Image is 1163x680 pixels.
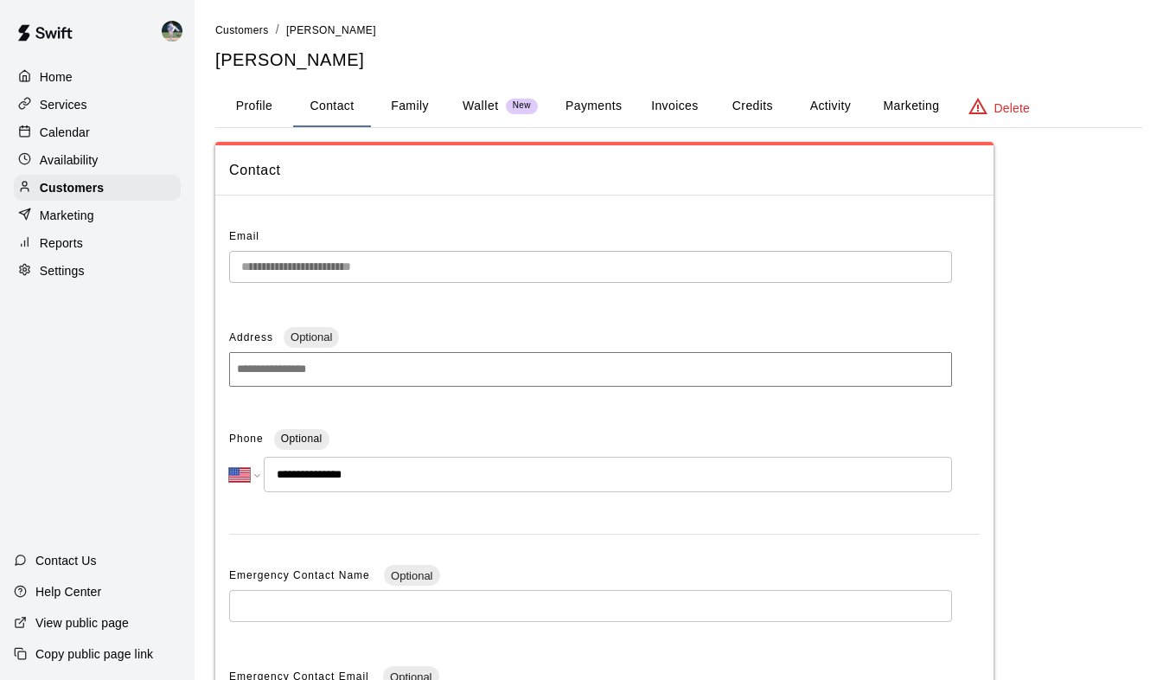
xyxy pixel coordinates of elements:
li: / [276,21,279,39]
img: Chad Bell [162,21,182,42]
span: Emergency Contact Name [229,569,374,581]
nav: breadcrumb [215,21,1142,40]
h5: [PERSON_NAME] [215,48,1142,72]
button: Profile [215,86,293,127]
p: Delete [994,99,1030,117]
p: Services [40,96,87,113]
span: Email [229,230,259,242]
button: Activity [791,86,869,127]
p: Help Center [35,583,101,600]
div: Chad Bell [158,14,195,48]
span: Address [229,331,273,343]
button: Payments [552,86,636,127]
span: Contact [229,159,980,182]
p: View public page [35,614,129,632]
a: Customers [215,22,269,36]
button: Marketing [869,86,953,127]
button: Contact [293,86,371,127]
a: Marketing [14,202,181,228]
button: Invoices [636,86,713,127]
p: Calendar [40,124,90,141]
p: Reports [40,234,83,252]
span: Optional [281,433,323,445]
p: Marketing [40,207,94,224]
div: The email of an existing customer can only be changed by the customer themselves at https://book.... [229,251,952,283]
button: Family [371,86,449,127]
p: Availability [40,151,99,169]
span: Optional [384,569,439,582]
span: New [506,100,538,112]
div: basic tabs example [215,86,1142,127]
p: Home [40,68,73,86]
a: Reports [14,230,181,256]
a: Availability [14,147,181,173]
span: Optional [284,330,339,343]
p: Contact Us [35,552,97,569]
span: Phone [229,426,264,453]
a: Home [14,64,181,90]
a: Customers [14,175,181,201]
span: Customers [215,24,269,36]
p: Settings [40,262,85,279]
button: Credits [713,86,791,127]
p: Customers [40,179,104,196]
span: [PERSON_NAME] [286,24,376,36]
p: Wallet [463,97,499,115]
a: Calendar [14,119,181,145]
a: Services [14,92,181,118]
a: Settings [14,258,181,284]
p: Copy public page link [35,645,153,663]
